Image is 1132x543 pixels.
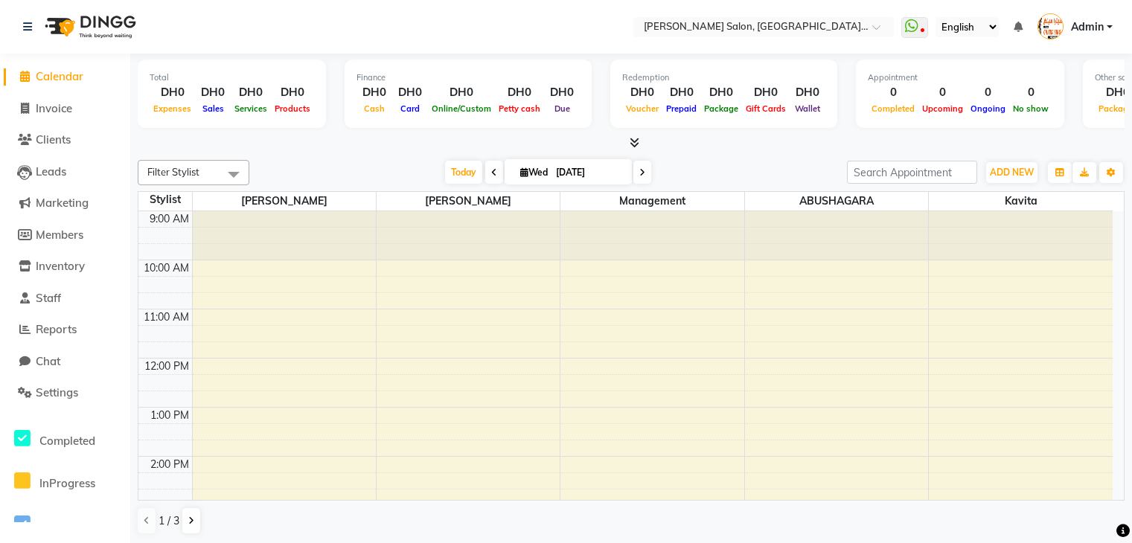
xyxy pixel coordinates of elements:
[392,84,428,101] div: DH0
[147,457,192,472] div: 2:00 PM
[138,192,192,208] div: Stylist
[551,161,626,184] input: 2025-09-03
[662,103,700,114] span: Prepaid
[967,103,1009,114] span: Ongoing
[4,164,127,181] a: Leads
[791,103,824,114] span: Wallet
[662,84,700,101] div: DH0
[967,84,1009,101] div: 0
[517,167,551,178] span: Wed
[918,103,967,114] span: Upcoming
[918,84,967,101] div: 0
[868,84,918,101] div: 0
[36,354,60,368] span: Chat
[929,192,1113,211] span: Kavita
[4,100,127,118] a: Invoice
[36,196,89,210] span: Marketing
[1009,84,1052,101] div: 0
[445,161,482,184] span: Today
[147,211,192,227] div: 9:00 AM
[1037,13,1064,39] img: Admin
[39,434,95,448] span: Completed
[868,103,918,114] span: Completed
[195,84,231,101] div: DH0
[36,164,66,179] span: Leads
[986,162,1037,183] button: ADD NEW
[742,103,790,114] span: Gift Cards
[231,103,271,114] span: Services
[36,132,71,147] span: Clients
[428,84,495,101] div: DH0
[622,103,662,114] span: Voucher
[159,513,179,529] span: 1 / 3
[1071,19,1104,35] span: Admin
[271,84,314,101] div: DH0
[495,84,544,101] div: DH0
[356,84,392,101] div: DH0
[39,476,95,490] span: InProgress
[141,260,192,276] div: 10:00 AM
[141,359,192,374] div: 12:00 PM
[4,321,127,338] a: Reports
[193,192,376,211] span: [PERSON_NAME]
[495,103,544,114] span: Petty cash
[377,192,560,211] span: [PERSON_NAME]
[199,103,228,114] span: Sales
[4,258,127,275] a: Inventory
[4,290,127,307] a: Staff
[231,84,271,101] div: DH0
[39,519,92,533] span: Upcoming
[700,103,742,114] span: Package
[356,71,580,84] div: Finance
[847,161,977,184] input: Search Appointment
[38,6,140,48] img: logo
[360,103,388,114] span: Cash
[36,101,72,115] span: Invoice
[150,103,195,114] span: Expenses
[36,228,83,242] span: Members
[397,103,423,114] span: Card
[622,84,662,101] div: DH0
[4,353,127,370] a: Chat
[4,195,127,212] a: Marketing
[551,103,574,114] span: Due
[745,192,928,211] span: ABUSHAGARA
[428,103,495,114] span: Online/Custom
[36,291,61,305] span: Staff
[4,68,127,86] a: Calendar
[36,259,85,273] span: Inventory
[141,309,192,325] div: 11:00 AM
[36,385,78,399] span: Settings
[790,84,825,101] div: DH0
[742,84,790,101] div: DH0
[147,408,192,423] div: 1:00 PM
[271,103,314,114] span: Products
[990,167,1034,178] span: ADD NEW
[868,71,1052,84] div: Appointment
[36,69,83,83] span: Calendar
[150,84,195,101] div: DH0
[622,71,825,84] div: Redemption
[36,322,77,336] span: Reports
[544,84,580,101] div: DH0
[4,385,127,402] a: Settings
[1009,103,1052,114] span: No show
[560,192,744,211] span: Management
[4,227,127,244] a: Members
[147,166,199,178] span: Filter Stylist
[700,84,742,101] div: DH0
[150,71,314,84] div: Total
[4,132,127,149] a: Clients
